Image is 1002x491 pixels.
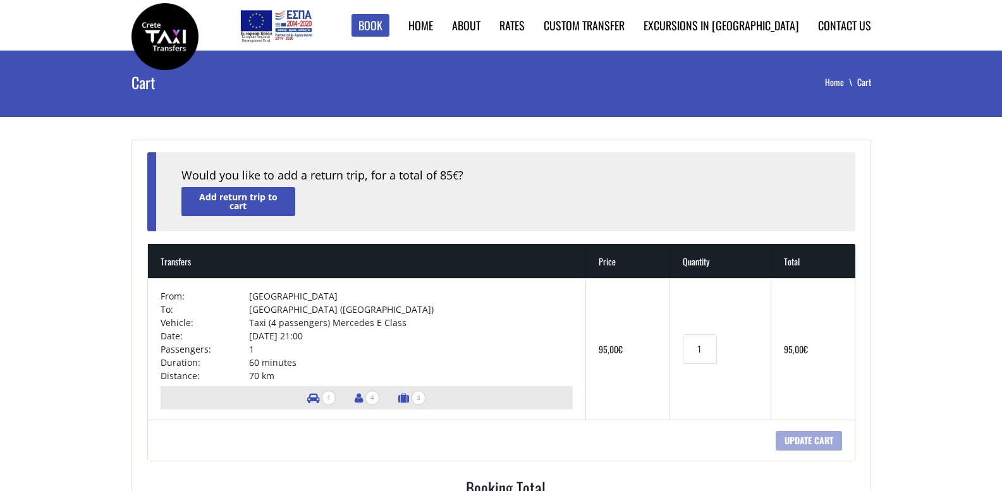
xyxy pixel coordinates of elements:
[249,289,573,303] td: [GEOGRAPHIC_DATA]
[181,187,295,215] a: Add return trip to cart
[408,17,433,33] a: Home
[784,342,808,356] bdi: 95,00
[161,329,249,342] td: Date:
[452,17,480,33] a: About
[161,356,249,369] td: Duration:
[181,167,830,184] div: Would you like to add a return trip, for a total of 85 ?
[161,342,249,356] td: Passengers:
[818,17,871,33] a: Contact us
[249,369,573,382] td: 70 km
[803,342,808,356] span: €
[412,391,425,405] span: 3
[644,17,799,33] a: Excursions in [GEOGRAPHIC_DATA]
[348,386,386,409] li: Number of passengers
[825,75,857,88] a: Home
[499,17,525,33] a: Rates
[249,329,573,342] td: [DATE] 21:00
[670,244,771,278] th: Quantity
[161,369,249,382] td: Distance:
[322,391,336,405] span: 1
[131,51,381,114] h1: Cart
[249,342,573,356] td: 1
[857,76,871,88] li: Cart
[683,334,717,364] input: Transfers quantity
[161,289,249,303] td: From:
[365,391,379,405] span: 4
[618,342,623,356] span: €
[131,28,199,42] a: Crete Taxi Transfers | Crete Taxi Transfers Cart | Crete Taxi Transfers
[161,303,249,316] td: To:
[301,386,342,409] li: Number of vehicles
[131,3,199,70] img: Crete Taxi Transfers | Crete Taxi Transfers Cart | Crete Taxi Transfers
[586,244,670,278] th: Price
[599,342,623,356] bdi: 95,00
[249,356,573,369] td: 60 minutes
[161,316,249,329] td: Vehicle:
[776,431,842,451] input: Update cart
[544,17,625,33] a: Custom Transfer
[148,244,586,278] th: Transfers
[453,169,458,183] span: €
[392,386,432,409] li: Number of luggage items
[249,303,573,316] td: [GEOGRAPHIC_DATA] ([GEOGRAPHIC_DATA])
[238,6,314,44] img: e-bannersEUERDF180X90.jpg
[771,244,855,278] th: Total
[351,14,389,37] a: Book
[249,316,573,329] td: Taxi (4 passengers) Mercedes E Class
